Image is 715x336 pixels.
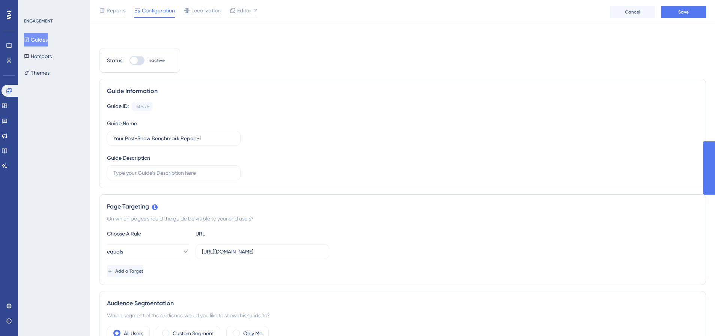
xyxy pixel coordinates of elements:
div: ENGAGEMENT [24,18,53,24]
div: Guide Description [107,153,150,162]
span: Inactive [148,57,165,63]
div: Audience Segmentation [107,299,698,308]
span: Editor [237,6,251,15]
button: Guides [24,33,48,46]
span: Localization [191,6,221,15]
div: Page Targeting [107,202,698,211]
button: Add a Target [107,265,143,277]
span: Reports [107,6,125,15]
div: On which pages should the guide be visible to your end users? [107,214,698,223]
div: Guide Information [107,87,698,96]
span: Cancel [625,9,640,15]
div: Which segment of the audience would you like to show this guide to? [107,311,698,320]
iframe: UserGuiding AI Assistant Launcher [683,306,706,329]
div: Choose A Rule [107,229,190,238]
div: 150476 [135,103,149,109]
div: Status: [107,56,123,65]
div: Guide ID: [107,102,129,111]
button: Save [661,6,706,18]
input: yourwebsite.com/path [202,247,323,256]
span: Add a Target [115,268,143,274]
button: Hotspots [24,49,52,63]
input: Type your Guide’s Description here [113,169,234,177]
button: Themes [24,66,50,79]
div: URL [196,229,278,238]
span: Configuration [142,6,175,15]
button: Cancel [610,6,655,18]
div: Guide Name [107,119,137,128]
span: Save [678,9,689,15]
button: equals [107,244,190,259]
input: Type your Guide’s Name here [113,134,234,142]
span: equals [107,247,123,256]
